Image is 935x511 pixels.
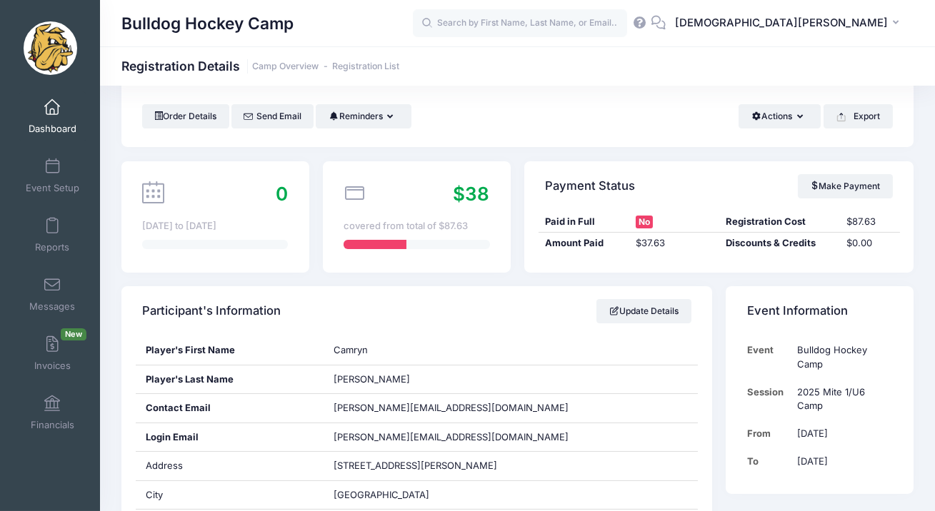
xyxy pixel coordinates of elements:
[454,183,490,205] span: $38
[344,219,489,233] div: covered from total of $87.63
[747,447,791,475] td: To
[719,215,840,229] div: Registration Cost
[719,236,840,251] div: Discounts & Credits
[121,7,294,40] h1: Bulldog Hockey Camp
[142,291,281,332] h4: Participant's Information
[142,104,229,128] a: Order Details
[19,91,86,141] a: Dashboard
[839,215,899,229] div: $87.63
[636,216,653,228] span: No
[332,61,399,72] a: Registration List
[29,123,76,135] span: Dashboard
[839,236,899,251] div: $0.00
[19,210,86,260] a: Reports
[142,219,288,233] div: [DATE] to [DATE]
[136,423,324,452] div: Login Email
[334,344,368,355] span: Camryn
[739,104,821,128] button: Actions
[19,328,86,378] a: InvoicesNew
[31,419,74,431] span: Financials
[136,481,324,510] div: City
[136,336,324,365] div: Player's First Name
[34,360,71,372] span: Invoices
[61,328,86,340] span: New
[747,291,848,332] h4: Event Information
[334,489,429,500] span: [GEOGRAPHIC_DATA]
[19,269,86,319] a: Messages
[596,299,691,323] a: Update Details
[747,336,791,378] td: Event
[790,447,892,475] td: [DATE]
[121,59,399,74] h1: Registration Details
[334,373,410,385] span: [PERSON_NAME]
[231,104,314,128] a: Send Email
[136,452,324,480] div: Address
[798,174,893,198] a: Make Payment
[19,388,86,437] a: Financials
[790,336,892,378] td: Bulldog Hockey Camp
[629,236,719,251] div: $37.63
[790,420,892,447] td: [DATE]
[19,151,86,201] a: Event Setup
[539,215,629,229] div: Paid in Full
[413,9,627,38] input: Search by First Name, Last Name, or Email...
[24,21,77,75] img: Bulldog Hockey Camp
[136,365,324,394] div: Player's Last Name
[35,241,69,253] span: Reports
[747,420,791,447] td: From
[334,460,497,471] span: [STREET_ADDRESS][PERSON_NAME]
[539,236,629,251] div: Amount Paid
[252,61,319,72] a: Camp Overview
[29,300,75,313] span: Messages
[747,378,791,420] td: Session
[334,402,569,413] span: [PERSON_NAME][EMAIL_ADDRESS][DOMAIN_NAME]
[790,378,892,420] td: 2025 Mite 1/U6 Camp
[334,430,569,445] span: [PERSON_NAME][EMAIL_ADDRESS][DOMAIN_NAME]
[675,15,888,31] span: [DEMOGRAPHIC_DATA][PERSON_NAME]
[26,182,79,194] span: Event Setup
[824,104,893,128] button: Export
[546,166,636,206] h4: Payment Status
[316,104,411,128] button: Reminders
[276,183,288,205] span: 0
[666,7,914,40] button: [DEMOGRAPHIC_DATA][PERSON_NAME]
[136,394,324,423] div: Contact Email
